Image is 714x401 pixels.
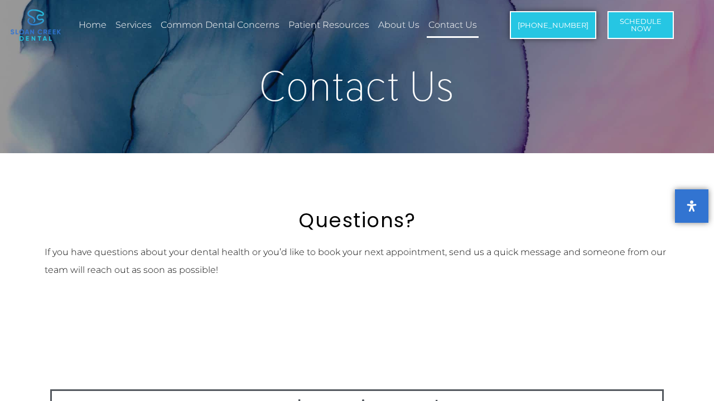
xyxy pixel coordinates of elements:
[427,12,479,38] a: Contact Us
[510,11,596,39] a: [PHONE_NUMBER]
[39,65,675,107] h1: Contact Us
[620,18,662,32] span: Schedule Now
[114,12,153,38] a: Services
[77,12,489,38] nav: Menu
[77,12,108,38] a: Home
[45,209,669,232] h2: Questions?
[518,22,588,29] span: [PHONE_NUMBER]
[45,243,669,279] p: If you have questions about your dental health or you’d like to book your next appointment, send ...
[377,12,421,38] a: About Us
[159,12,281,38] a: Common Dental Concerns
[607,11,674,39] a: ScheduleNow
[11,9,61,41] img: logo
[287,12,371,38] a: Patient Resources
[675,189,708,223] button: Open Accessibility Panel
